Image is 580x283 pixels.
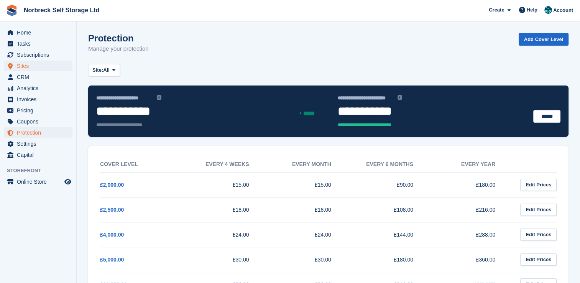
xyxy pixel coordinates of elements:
a: Add Cover Level [519,33,569,46]
td: £144.00 [347,222,429,247]
a: Edit Prices [520,253,557,266]
span: Home [17,27,63,38]
a: £2,000.00 [100,182,124,188]
span: CRM [17,72,63,82]
td: £18.00 [264,197,346,222]
a: menu [4,105,72,116]
td: £15.00 [182,172,264,197]
span: Coupons [17,116,63,127]
span: Site: [92,66,103,74]
a: Norbreck Self Storage Ltd [21,4,102,16]
span: All [103,66,110,74]
td: £180.00 [347,247,429,272]
span: Analytics [17,83,63,94]
a: menu [4,27,72,38]
a: menu [4,83,72,94]
td: £360.00 [429,247,511,272]
td: £180.00 [429,172,511,197]
img: stora-icon-8386f47178a22dfd0bd8f6a31ec36ba5ce8667c1dd55bd0f319d3a0aa187defe.svg [6,5,18,16]
th: Every 6 months [347,156,429,173]
a: menu [4,116,72,127]
span: Online Store [17,176,63,187]
span: Pricing [17,105,63,116]
span: Tasks [17,38,63,49]
a: menu [4,61,72,71]
td: £18.00 [182,197,264,222]
a: menu [4,176,72,187]
a: menu [4,138,72,149]
td: £15.00 [264,172,346,197]
a: menu [4,150,72,160]
th: Every year [429,156,511,173]
button: Site: All [88,64,120,77]
td: £24.00 [264,222,346,247]
h1: Protection [88,33,149,43]
a: Preview store [63,177,72,186]
a: £5,000.00 [100,257,124,263]
span: Protection [17,127,63,138]
span: Storefront [7,167,76,174]
img: icon-info-grey-7440780725fd019a000dd9b08b2336e03edf1995a4989e88bcd33f0948082b44.svg [398,95,402,100]
a: £4,000.00 [100,232,124,238]
span: Help [527,6,537,14]
span: Account [553,7,573,14]
td: £24.00 [182,222,264,247]
span: Sites [17,61,63,71]
a: menu [4,127,72,138]
span: Subscriptions [17,49,63,60]
p: Manage your protection [88,44,149,53]
th: Every month [264,156,346,173]
img: icon-info-grey-7440780725fd019a000dd9b08b2336e03edf1995a4989e88bcd33f0948082b44.svg [157,95,161,100]
th: Cover Level [100,156,182,173]
span: Capital [17,150,63,160]
a: menu [4,38,72,49]
td: £216.00 [429,197,511,222]
a: Edit Prices [520,204,557,216]
td: £288.00 [429,222,511,247]
span: Invoices [17,94,63,105]
a: £2,500.00 [100,207,124,213]
img: Sally King [544,6,552,14]
th: Every 4 weeks [182,156,264,173]
td: £30.00 [182,247,264,272]
td: £30.00 [264,247,346,272]
td: £108.00 [347,197,429,222]
a: Edit Prices [520,179,557,191]
span: Settings [17,138,63,149]
a: menu [4,49,72,60]
a: menu [4,72,72,82]
td: £90.00 [347,172,429,197]
a: menu [4,94,72,105]
span: Create [489,6,504,14]
a: Edit Prices [520,229,557,241]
